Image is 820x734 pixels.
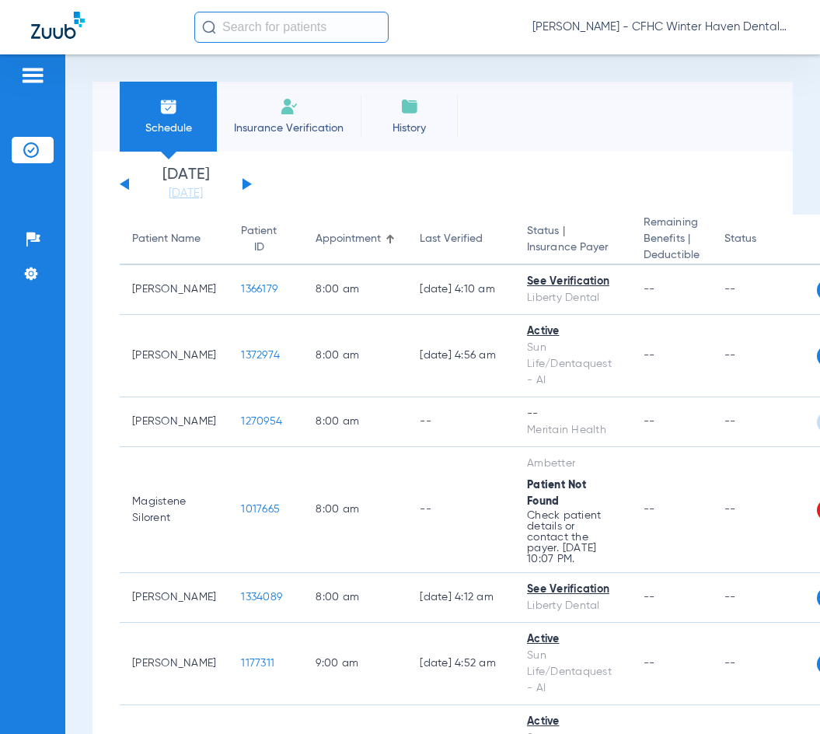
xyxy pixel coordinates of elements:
[316,231,395,247] div: Appointment
[527,510,619,564] p: Check patient details or contact the payer. [DATE] 10:07 PM.
[139,167,232,201] li: [DATE]
[527,648,619,697] div: Sun Life/Dentaquest - AI
[532,19,789,35] span: [PERSON_NAME] - CFHC Winter Haven Dental
[400,97,419,116] img: History
[527,598,619,614] div: Liberty Dental
[120,573,229,623] td: [PERSON_NAME]
[407,265,515,315] td: [DATE] 4:10 AM
[527,714,619,730] div: Active
[132,231,216,247] div: Patient Name
[31,12,85,39] img: Zuub Logo
[120,265,229,315] td: [PERSON_NAME]
[120,397,229,447] td: [PERSON_NAME]
[407,447,515,573] td: --
[527,582,619,598] div: See Verification
[303,397,407,447] td: 8:00 AM
[241,284,277,295] span: 1366179
[139,186,232,201] a: [DATE]
[644,592,655,603] span: --
[241,592,282,603] span: 1334089
[527,456,619,472] div: Ambetter
[241,416,282,427] span: 1270954
[527,480,586,507] span: Patient Not Found
[644,284,655,295] span: --
[241,223,291,256] div: Patient ID
[527,340,619,389] div: Sun Life/Dentaquest - AI
[644,350,655,361] span: --
[303,623,407,705] td: 9:00 AM
[527,274,619,290] div: See Verification
[527,422,619,439] div: Meritain Health
[303,573,407,623] td: 8:00 AM
[280,97,298,116] img: Manual Insurance Verification
[131,121,205,136] span: Schedule
[241,350,280,361] span: 1372974
[515,215,631,265] th: Status |
[631,215,712,265] th: Remaining Benefits |
[644,416,655,427] span: --
[712,397,817,447] td: --
[527,239,619,256] span: Insurance Payer
[420,231,483,247] div: Last Verified
[712,623,817,705] td: --
[407,397,515,447] td: --
[527,406,619,422] div: --
[120,623,229,705] td: [PERSON_NAME]
[303,265,407,315] td: 8:00 AM
[644,504,655,515] span: --
[120,447,229,573] td: Magistene Silorent
[194,12,389,43] input: Search for patients
[303,447,407,573] td: 8:00 AM
[229,121,349,136] span: Insurance Verification
[20,66,45,85] img: hamburger-icon
[241,223,277,256] div: Patient ID
[712,573,817,623] td: --
[407,573,515,623] td: [DATE] 4:12 AM
[527,631,619,648] div: Active
[407,315,515,397] td: [DATE] 4:56 AM
[120,315,229,397] td: [PERSON_NAME]
[241,658,274,669] span: 1177311
[241,504,280,515] span: 1017665
[712,447,817,573] td: --
[372,121,446,136] span: History
[644,658,655,669] span: --
[712,215,817,265] th: Status
[407,623,515,705] td: [DATE] 4:52 AM
[742,659,820,734] iframe: Chat Widget
[420,231,502,247] div: Last Verified
[527,290,619,306] div: Liberty Dental
[202,20,216,34] img: Search Icon
[644,247,700,264] span: Deductible
[159,97,178,116] img: Schedule
[303,315,407,397] td: 8:00 AM
[712,315,817,397] td: --
[316,231,381,247] div: Appointment
[132,231,201,247] div: Patient Name
[527,323,619,340] div: Active
[712,265,817,315] td: --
